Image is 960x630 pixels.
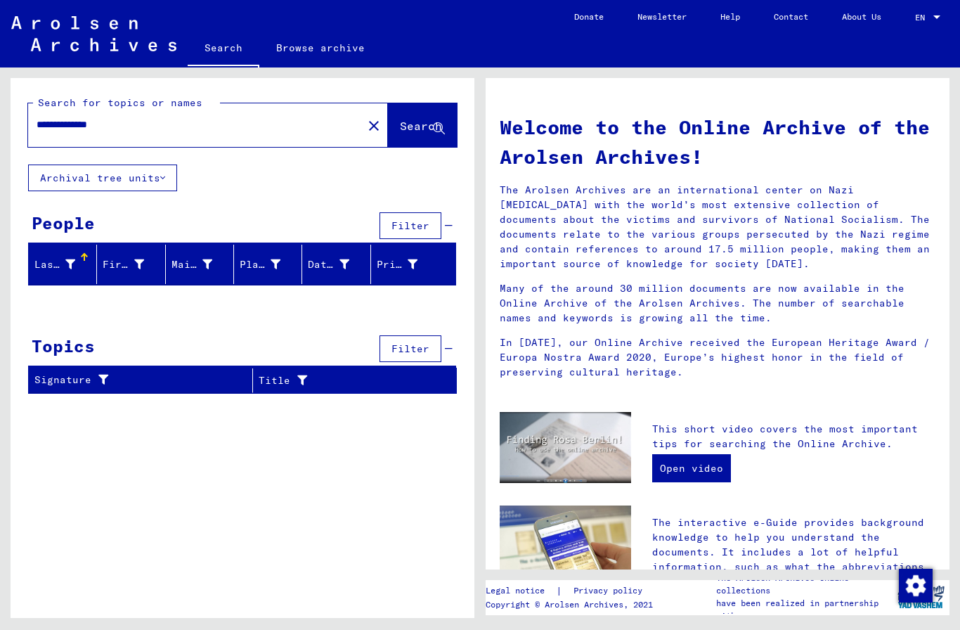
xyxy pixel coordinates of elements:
div: Maiden Name [171,253,233,276]
img: Change consent [899,569,933,603]
div: Topics [32,333,95,359]
a: Browse archive [259,31,382,65]
div: People [32,210,95,236]
button: Filter [380,335,441,362]
button: Filter [380,212,441,239]
a: Legal notice [486,584,556,598]
mat-header-cell: Last Name [29,245,97,284]
button: Clear [360,111,388,139]
span: Filter [391,219,429,232]
img: video.jpg [500,412,631,484]
mat-header-cell: Maiden Name [166,245,234,284]
p: have been realized in partnership with [716,597,892,622]
h1: Welcome to the Online Archive of the Arolsen Archives! [500,112,935,172]
a: Open video [652,454,731,482]
p: In [DATE], our Online Archive received the European Heritage Award / Europa Nostra Award 2020, Eu... [500,335,935,380]
div: Date of Birth [308,257,349,272]
div: | [486,584,659,598]
p: The interactive e-Guide provides background knowledge to help you understand the documents. It in... [652,515,935,604]
div: Prisoner # [377,253,439,276]
div: Last Name [34,253,96,276]
div: Prisoner # [377,257,417,272]
p: The Arolsen Archives are an international center on Nazi [MEDICAL_DATA] with the world’s most ext... [500,183,935,271]
img: yv_logo.png [895,579,947,615]
a: Search [188,31,259,67]
p: The Arolsen Archives online collections [716,572,892,597]
mat-label: Search for topics or names [38,96,202,109]
div: Place of Birth [240,253,301,276]
p: This short video covers the most important tips for searching the Online Archive. [652,422,935,451]
a: Privacy policy [562,584,659,598]
div: Date of Birth [308,253,370,276]
button: Archival tree units [28,165,177,191]
p: Copyright © Arolsen Archives, 2021 [486,598,659,611]
button: Search [388,103,457,147]
div: First Name [103,257,143,272]
img: Arolsen_neg.svg [11,16,176,51]
span: Filter [391,342,429,355]
div: Title [259,373,422,388]
div: Last Name [34,257,75,272]
mat-header-cell: First Name [97,245,165,284]
p: Many of the around 30 million documents are now available in the Online Archive of the Arolsen Ar... [500,281,935,326]
img: eguide.jpg [500,506,631,593]
mat-header-cell: Place of Birth [234,245,302,284]
mat-header-cell: Prisoner # [371,245,455,284]
div: Maiden Name [171,257,212,272]
span: EN [915,13,930,22]
div: Place of Birth [240,257,280,272]
div: Title [259,369,439,392]
div: First Name [103,253,164,276]
span: Search [400,119,442,133]
mat-icon: close [365,117,382,134]
div: Signature [34,373,235,387]
div: Signature [34,369,252,392]
div: Change consent [898,568,932,602]
mat-header-cell: Date of Birth [302,245,370,284]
